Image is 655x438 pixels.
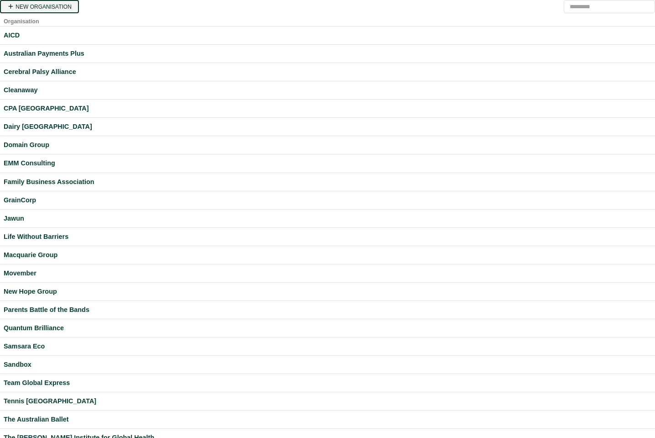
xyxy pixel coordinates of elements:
a: Quantum Brilliance [4,323,651,333]
a: Australian Payments Plus [4,48,651,59]
a: The Australian Ballet [4,414,651,425]
a: Parents Battle of the Bands [4,305,651,315]
a: Sandbox [4,359,651,370]
a: Team Global Express [4,378,651,388]
a: Family Business Association [4,177,651,187]
a: AICD [4,30,651,41]
a: Jawun [4,213,651,224]
a: Dairy [GEOGRAPHIC_DATA] [4,121,651,132]
a: New Hope Group [4,286,651,297]
a: Life Without Barriers [4,232,651,242]
a: Domain Group [4,140,651,150]
a: Samsara Eco [4,341,651,352]
a: Macquarie Group [4,250,651,260]
a: CPA [GEOGRAPHIC_DATA] [4,103,651,114]
a: Movember [4,268,651,279]
a: EMM Consulting [4,158,651,169]
a: Cerebral Palsy Alliance [4,67,651,77]
a: Tennis [GEOGRAPHIC_DATA] [4,396,651,406]
a: GrainCorp [4,195,651,206]
a: Cleanaway [4,85,651,95]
